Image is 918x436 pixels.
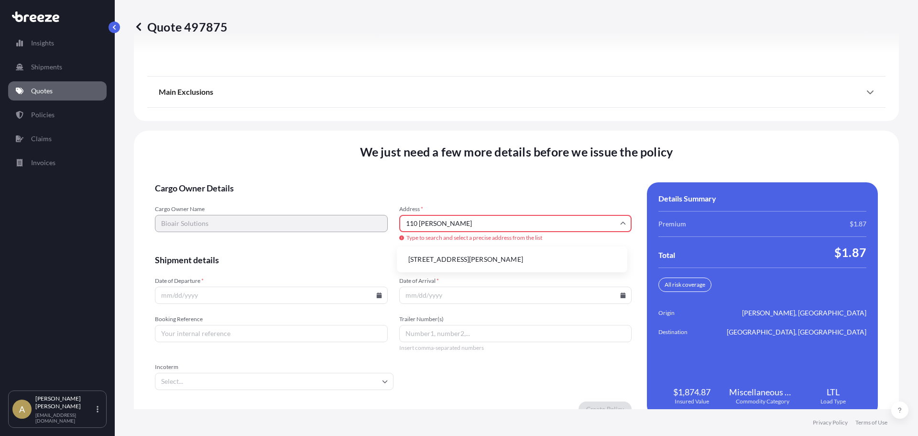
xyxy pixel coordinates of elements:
[31,158,55,168] p: Invoices
[8,57,107,77] a: Shipments
[727,327,866,337] span: [GEOGRAPHIC_DATA], [GEOGRAPHIC_DATA]
[8,129,107,148] a: Claims
[31,134,52,144] p: Claims
[675,398,709,405] span: Insured Value
[399,315,632,323] span: Trailer Number(s)
[399,277,632,285] span: Date of Arrival
[658,308,712,318] span: Origin
[399,215,632,232] input: Cargo owner address
[159,80,874,103] div: Main Exclusions
[827,386,840,398] span: LTL
[820,398,846,405] span: Load Type
[399,205,632,213] span: Address
[834,245,866,260] span: $1.87
[850,219,866,229] span: $1.87
[31,86,53,96] p: Quotes
[813,419,848,426] a: Privacy Policy
[579,402,632,417] button: Create Policy
[155,182,632,194] span: Cargo Owner Details
[155,315,388,323] span: Booking Reference
[155,254,632,266] span: Shipment details
[159,87,213,97] span: Main Exclusions
[31,110,55,120] p: Policies
[399,325,632,342] input: Number1, number2,...
[586,404,624,414] p: Create Policy
[31,62,62,72] p: Shipments
[673,386,710,398] span: $1,874.87
[19,404,25,414] span: A
[658,278,711,292] div: All risk coverage
[729,386,796,398] span: Miscellaneous Manufactured Articles
[399,344,632,352] span: Insert comma-separated numbers
[399,287,632,304] input: mm/dd/yyyy
[360,144,673,159] span: We just need a few more details before we issue the policy
[736,398,789,405] span: Commodity Category
[31,38,54,48] p: Insights
[658,250,675,260] span: Total
[8,153,107,172] a: Invoices
[399,234,632,242] span: Type to search and select a precise address from the list
[155,325,388,342] input: Your internal reference
[742,308,866,318] span: [PERSON_NAME], [GEOGRAPHIC_DATA]
[658,194,716,203] span: Details Summary
[155,277,388,285] span: Date of Departure
[401,250,623,268] li: [STREET_ADDRESS][PERSON_NAME]
[155,287,388,304] input: mm/dd/yyyy
[155,205,388,213] span: Cargo Owner Name
[35,395,95,410] p: [PERSON_NAME] [PERSON_NAME]
[35,412,95,424] p: [EMAIL_ADDRESS][DOMAIN_NAME]
[8,81,107,101] a: Quotes
[658,219,686,229] span: Premium
[134,19,228,34] p: Quote 497875
[155,363,393,371] span: Incoterm
[155,373,393,390] input: Select...
[8,105,107,124] a: Policies
[855,419,887,426] a: Terms of Use
[8,34,107,53] a: Insights
[658,327,712,337] span: Destination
